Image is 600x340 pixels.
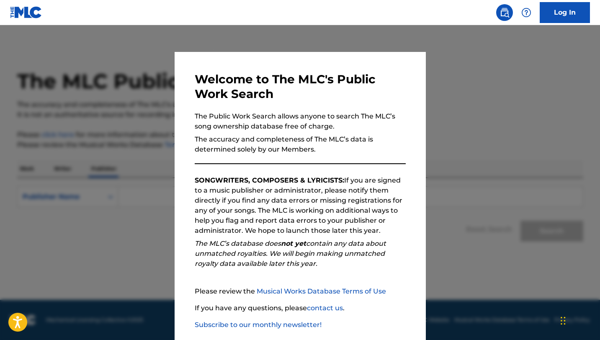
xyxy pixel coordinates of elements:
[521,8,531,18] img: help
[561,308,566,333] div: Drag
[195,240,386,268] em: The MLC’s database does contain any data about unmatched royalties. We will begin making unmatche...
[195,321,322,329] a: Subscribe to our monthly newsletter!
[195,134,406,155] p: The accuracy and completeness of The MLC’s data is determined solely by our Members.
[257,287,386,295] a: Musical Works Database Terms of Use
[195,286,406,296] p: Please review the
[496,4,513,21] a: Public Search
[195,72,406,101] h3: Welcome to The MLC's Public Work Search
[281,240,306,247] strong: not yet
[500,8,510,18] img: search
[558,300,600,340] iframe: Chat Widget
[195,175,406,236] p: If you are signed to a music publisher or administrator, please notify them directly if you find ...
[518,4,535,21] div: Help
[195,303,406,313] p: If you have any questions, please .
[540,2,590,23] a: Log In
[10,6,42,18] img: MLC Logo
[307,304,343,312] a: contact us
[195,111,406,131] p: The Public Work Search allows anyone to search The MLC’s song ownership database free of charge.
[195,176,344,184] strong: SONGWRITERS, COMPOSERS & LYRICISTS:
